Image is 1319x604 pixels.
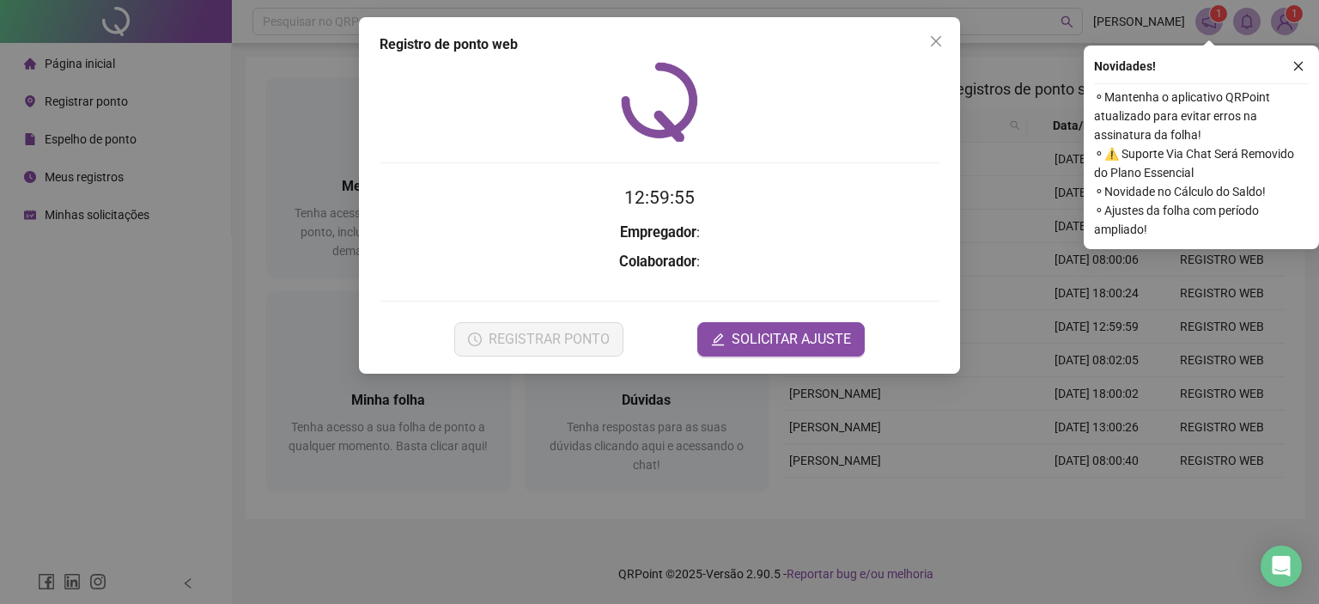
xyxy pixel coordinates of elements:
span: edit [711,333,725,346]
span: close [1292,60,1304,72]
strong: Colaborador [619,253,696,270]
span: SOLICITAR AJUSTE [732,329,851,350]
span: ⚬ Ajustes da folha com período ampliado! [1094,201,1309,239]
span: ⚬ Novidade no Cálculo do Saldo! [1094,182,1309,201]
div: Registro de ponto web [380,34,939,55]
h3: : [380,251,939,273]
span: ⚬ Mantenha o aplicativo QRPoint atualizado para evitar erros na assinatura da folha! [1094,88,1309,144]
img: QRPoint [621,62,698,142]
time: 12:59:55 [624,187,695,208]
div: Open Intercom Messenger [1261,546,1302,587]
span: close [929,34,943,48]
span: ⚬ ⚠️ Suporte Via Chat Será Removido do Plano Essencial [1094,144,1309,182]
strong: Empregador [620,224,696,241]
span: Novidades ! [1094,57,1156,76]
button: REGISTRAR PONTO [454,322,623,357]
button: editSOLICITAR AJUSTE [697,322,865,357]
h3: : [380,222,939,244]
button: Close [922,27,950,55]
